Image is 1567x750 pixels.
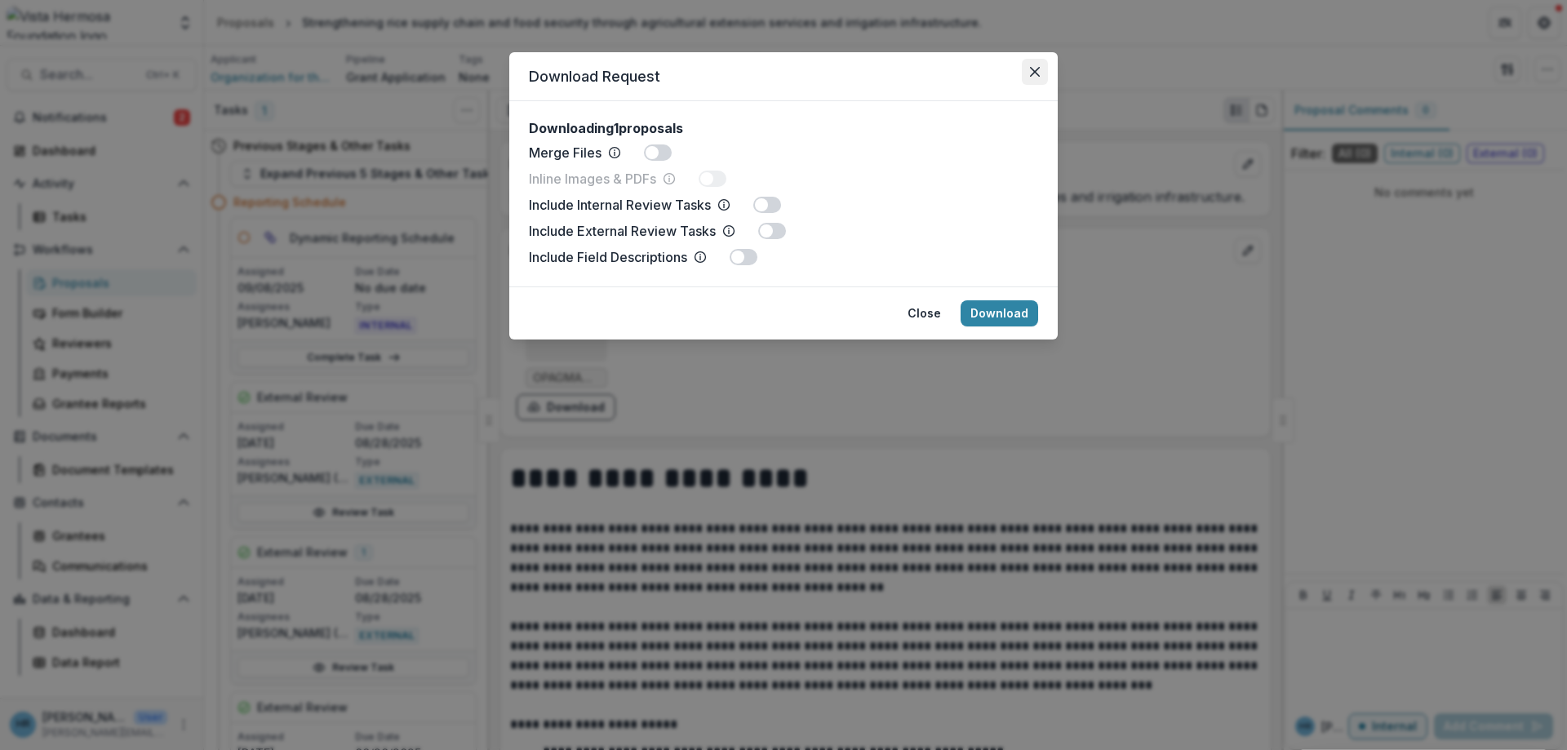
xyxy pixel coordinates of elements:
[529,247,687,267] p: Include Field Descriptions
[529,121,683,136] h2: Downloading 1 proposals
[529,195,711,215] p: Include Internal Review Tasks
[529,169,656,189] p: Inline Images & PDFs
[529,221,716,241] p: Include External Review Tasks
[898,300,951,326] button: Close
[961,300,1038,326] button: Download
[529,143,601,162] p: Merge Files
[1022,59,1048,85] button: Close
[509,52,1058,101] header: Download Request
